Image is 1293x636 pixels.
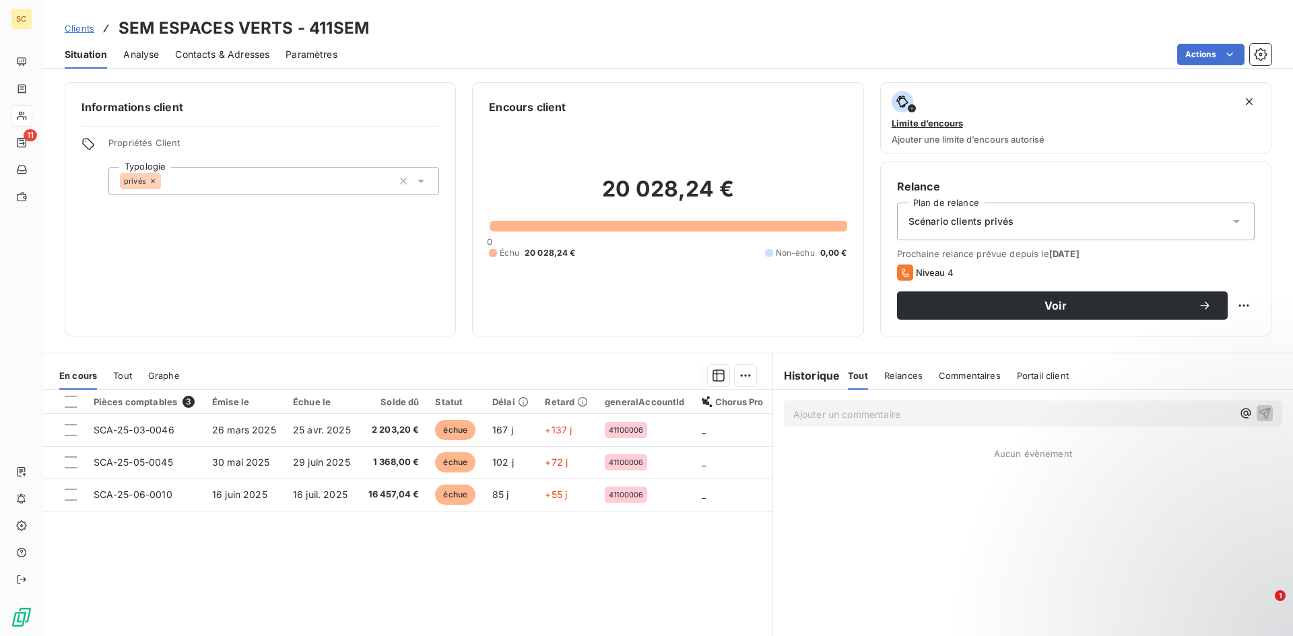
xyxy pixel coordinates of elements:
[293,489,347,500] span: 16 juil. 2025
[848,370,868,381] span: Tout
[81,99,439,115] h6: Informations client
[212,396,277,407] div: Émise le
[892,118,963,129] span: Limite d’encours
[1017,370,1069,381] span: Portail client
[94,396,196,408] div: Pièces comptables
[119,16,369,40] h3: SEM ESPACES VERTS - 411SEM
[545,424,572,435] span: +137 j
[148,370,180,381] span: Graphe
[994,448,1072,459] span: Aucun évènement
[916,267,954,278] span: Niveau 4
[776,247,815,259] span: Non-échu
[545,489,567,500] span: +55 j
[609,458,643,466] span: 41100006
[489,99,566,115] h6: Encours client
[435,452,475,472] span: échue
[11,606,32,628] img: Logo LeanPay
[293,424,351,435] span: 25 avr. 2025
[293,396,352,407] div: Échue le
[492,489,509,500] span: 85 j
[368,423,420,437] span: 2 203,20 €
[702,424,706,435] span: _
[65,48,107,61] span: Situation
[11,8,32,30] div: SC
[1049,248,1080,259] span: [DATE]
[65,23,94,34] span: Clients
[897,291,1228,320] button: Voir
[435,485,475,505] span: échue
[605,396,686,407] div: generalAccountId
[368,456,420,469] span: 1 368,00 €
[94,424,174,435] span: SCA-25-03-0046
[897,178,1255,195] h6: Relance
[773,367,840,384] h6: Historique
[212,424,276,435] span: 26 mars 2025
[908,215,1014,228] span: Scénario clients privés
[609,491,643,499] span: 41100006
[212,456,270,468] span: 30 mai 2025
[1275,590,1286,601] span: 1
[183,396,195,408] span: 3
[212,489,267,500] span: 16 juin 2025
[500,247,519,259] span: Échu
[293,456,350,468] span: 29 juin 2025
[1247,590,1280,623] iframe: Intercom live chat
[368,396,420,407] div: Solde dû
[435,420,475,440] span: échue
[113,370,132,381] span: Tout
[65,22,94,35] a: Clients
[492,396,529,407] div: Délai
[59,370,97,381] span: En cours
[487,236,492,247] span: 0
[702,396,764,407] div: Chorus Pro
[1177,44,1245,65] button: Actions
[94,489,172,500] span: SCA-25-06-0010
[435,396,476,407] div: Statut
[545,456,568,468] span: +72 j
[24,129,37,141] span: 11
[609,426,643,434] span: 41100006
[892,134,1045,145] span: Ajouter une limite d’encours autorisé
[368,488,420,501] span: 16 457,04 €
[161,175,172,187] input: Ajouter une valeur
[492,424,513,435] span: 167 j
[489,176,847,216] h2: 20 028,24 €
[108,137,439,156] span: Propriétés Client
[94,456,173,468] span: SCA-25-05-0045
[545,396,589,407] div: Retard
[286,48,337,61] span: Paramètres
[884,370,923,381] span: Relances
[897,248,1255,259] span: Prochaine relance prévue depuis le
[123,48,159,61] span: Analyse
[124,177,146,185] span: privés
[820,247,847,259] span: 0,00 €
[492,456,514,468] span: 102 j
[702,456,706,468] span: _
[880,82,1271,153] button: Limite d’encoursAjouter une limite d’encours autorisé
[702,489,706,500] span: _
[175,48,269,61] span: Contacts & Adresses
[939,370,1001,381] span: Commentaires
[913,300,1198,311] span: Voir
[525,247,576,259] span: 20 028,24 €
